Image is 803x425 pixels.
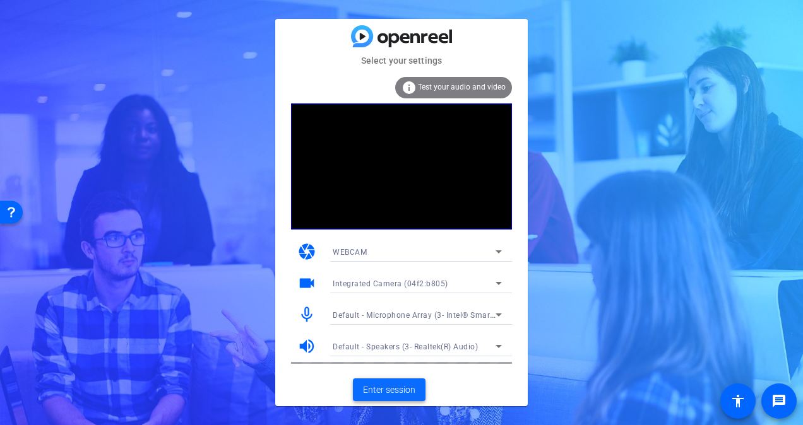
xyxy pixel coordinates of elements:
[275,54,528,67] mat-card-subtitle: Select your settings
[297,242,316,261] mat-icon: camera
[353,378,425,401] button: Enter session
[333,279,448,288] span: Integrated Camera (04f2:b805)
[333,342,478,351] span: Default - Speakers (3- Realtek(R) Audio)
[363,383,415,397] span: Enter session
[297,337,316,356] mat-icon: volume_up
[333,310,655,320] span: Default - Microphone Array (3- Intel® Smart Sound Technology for Digital Microphones)
[333,248,367,257] span: WEBCAM
[351,25,452,47] img: blue-gradient.svg
[771,393,787,409] mat-icon: message
[418,83,506,91] span: Test your audio and video
[297,274,316,293] mat-icon: videocam
[297,305,316,324] mat-icon: mic_none
[401,80,417,95] mat-icon: info
[730,393,746,409] mat-icon: accessibility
